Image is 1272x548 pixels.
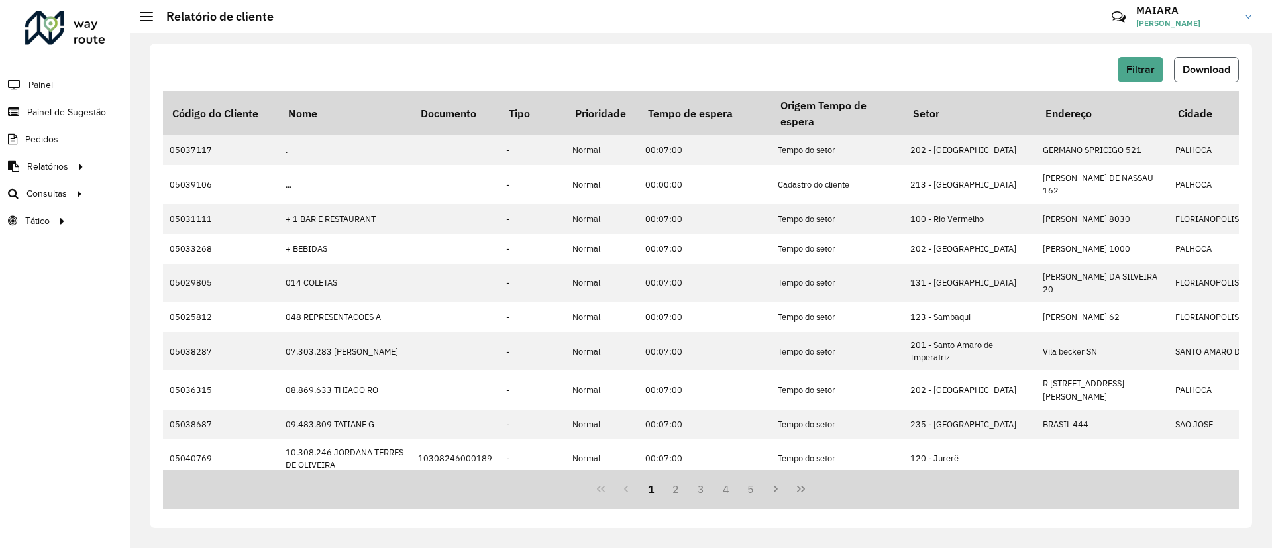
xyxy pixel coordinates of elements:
td: [PERSON_NAME] DE NASSAU 162 [1036,165,1169,203]
td: 05037117 [163,135,279,165]
td: - [500,370,566,409]
td: 00:00:00 [639,165,771,203]
td: - [500,135,566,165]
td: [PERSON_NAME] 62 [1036,302,1169,332]
td: ... [279,165,411,203]
td: 10308246000189 [411,439,500,478]
td: 120 - Jurerê [904,439,1036,478]
td: 10.308.246 JORDANA TERRES DE OLIVEIRA [279,439,411,478]
button: Download [1174,57,1239,82]
button: 5 [739,476,764,502]
button: Last Page [788,476,814,502]
td: 05025812 [163,302,279,332]
th: Endereço [1036,91,1169,135]
td: - [500,204,566,234]
th: Tipo [500,91,566,135]
td: 00:07:00 [639,370,771,409]
td: Tempo do setor [771,204,904,234]
td: 09.483.809 TATIANE G [279,410,411,439]
td: Tempo do setor [771,410,904,439]
td: - [500,302,566,332]
td: 00:07:00 [639,234,771,264]
td: GERMANO SPRICIGO 521 [1036,135,1169,165]
td: 00:07:00 [639,439,771,478]
td: 100 - Rio Vermelho [904,204,1036,234]
td: Normal [566,302,639,332]
td: 123 - Sambaqui [904,302,1036,332]
td: 05039106 [163,165,279,203]
td: 05033268 [163,234,279,264]
td: 05038287 [163,332,279,370]
td: - [500,264,566,302]
td: - [500,410,566,439]
td: Normal [566,234,639,264]
td: 235 - [GEOGRAPHIC_DATA] [904,410,1036,439]
td: . [279,135,411,165]
td: 05029805 [163,264,279,302]
span: Consultas [26,187,67,201]
span: Painel [28,78,53,92]
td: - [500,165,566,203]
td: Normal [566,204,639,234]
td: 00:07:00 [639,302,771,332]
td: 202 - [GEOGRAPHIC_DATA] [904,370,1036,409]
td: Tempo do setor [771,332,904,370]
td: Vila becker SN [1036,332,1169,370]
td: Normal [566,370,639,409]
span: [PERSON_NAME] [1136,17,1236,29]
button: 3 [688,476,714,502]
td: Tempo do setor [771,135,904,165]
button: Filtrar [1118,57,1163,82]
td: Normal [566,264,639,302]
td: Normal [566,439,639,478]
td: Tempo do setor [771,302,904,332]
td: 08.869.633 THIAGO RO [279,370,411,409]
td: 014 COLETAS [279,264,411,302]
td: 05036315 [163,370,279,409]
td: + BEBIDAS [279,234,411,264]
td: 202 - [GEOGRAPHIC_DATA] [904,135,1036,165]
span: Pedidos [25,133,58,146]
td: 048 REPRESENTACOES A [279,302,411,332]
button: 2 [663,476,688,502]
td: 00:07:00 [639,264,771,302]
span: Relatórios [27,160,68,174]
td: Cadastro do cliente [771,165,904,203]
td: [PERSON_NAME] DA SILVEIRA 20 [1036,264,1169,302]
td: Tempo do setor [771,370,904,409]
button: Next Page [763,476,788,502]
th: Setor [904,91,1036,135]
td: 00:07:00 [639,410,771,439]
td: 202 - [GEOGRAPHIC_DATA] [904,234,1036,264]
th: Origem Tempo de espera [771,91,904,135]
th: Prioridade [566,91,639,135]
td: 213 - [GEOGRAPHIC_DATA] [904,165,1036,203]
span: Painel de Sugestão [27,105,106,119]
td: - [500,439,566,478]
button: 4 [714,476,739,502]
span: Download [1183,64,1230,75]
td: Normal [566,332,639,370]
td: Normal [566,410,639,439]
td: 07.303.283 [PERSON_NAME] [279,332,411,370]
td: Normal [566,165,639,203]
td: 05038687 [163,410,279,439]
td: + 1 BAR E RESTAURANT [279,204,411,234]
td: 131 - [GEOGRAPHIC_DATA] [904,264,1036,302]
td: 00:07:00 [639,135,771,165]
td: Tempo do setor [771,264,904,302]
h2: Relatório de cliente [153,9,274,24]
button: 1 [639,476,664,502]
th: Código do Cliente [163,91,279,135]
td: Tempo do setor [771,234,904,264]
td: 201 - Santo Amaro de Imperatriz [904,332,1036,370]
th: Tempo de espera [639,91,771,135]
td: BRASIL 444 [1036,410,1169,439]
a: Contato Rápido [1104,3,1133,31]
td: R [STREET_ADDRESS][PERSON_NAME] [1036,370,1169,409]
td: [PERSON_NAME] 8030 [1036,204,1169,234]
td: - [500,234,566,264]
td: 00:07:00 [639,204,771,234]
td: Normal [566,135,639,165]
h3: MAIARA [1136,4,1236,17]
